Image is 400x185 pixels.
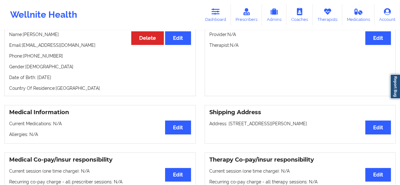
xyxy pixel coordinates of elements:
[200,4,231,25] a: Dashboard
[9,156,191,163] h3: Medical Co-pay/insur responsibility
[313,4,342,25] a: Therapists
[165,120,191,134] button: Edit
[262,4,286,25] a: Admins
[9,131,191,138] p: Allergies: N/A
[209,120,391,127] p: Address: [STREET_ADDRESS][PERSON_NAME]
[9,31,191,38] p: Name: [PERSON_NAME]
[365,31,391,45] button: Edit
[209,109,391,116] h3: Shipping Address
[9,168,191,174] p: Current session (one time charge): N/A
[365,168,391,182] button: Edit
[209,168,391,174] p: Current session (one time charge): N/A
[209,42,391,48] p: Therapist: N/A
[209,156,391,163] h3: Therapy Co-pay/insur responsibility
[342,4,375,25] a: Medications
[209,31,391,38] p: Provider: N/A
[9,85,191,91] p: Country Of Residence: [GEOGRAPHIC_DATA]
[9,120,191,127] p: Current Medications: N/A
[374,4,400,25] a: Account
[286,4,313,25] a: Coaches
[365,120,391,134] button: Edit
[231,4,262,25] a: Prescribers
[9,179,191,185] p: Recurring co-pay charge - all prescriber sessions : N/A
[209,179,391,185] p: Recurring co-pay charge - all therapy sessions : N/A
[165,31,191,45] button: Edit
[9,53,191,59] p: Phone: [PHONE_NUMBER]
[9,64,191,70] p: Gender: [DEMOGRAPHIC_DATA]
[9,42,191,48] p: Email: [EMAIL_ADDRESS][DOMAIN_NAME]
[131,31,164,45] button: Delete
[390,74,400,99] a: Report Bug
[9,109,191,116] h3: Medical Information
[165,168,191,182] button: Edit
[9,74,191,81] p: Date of Birth: [DATE]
